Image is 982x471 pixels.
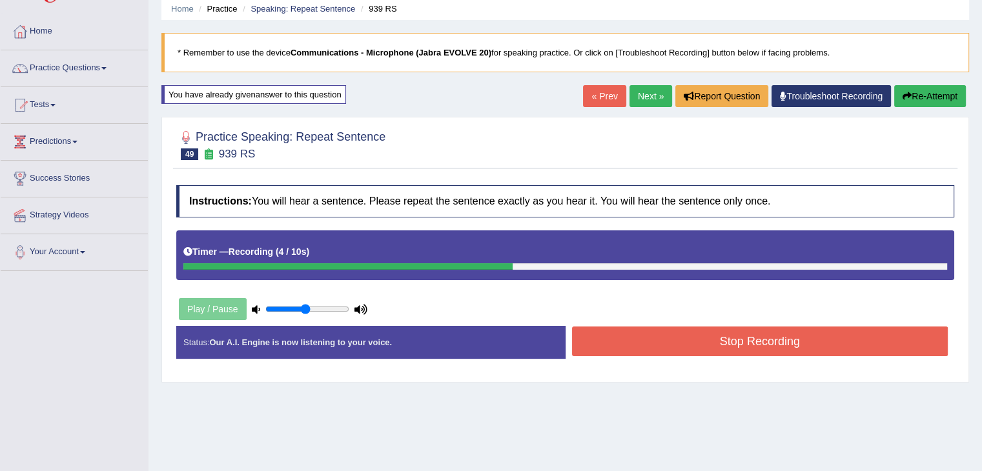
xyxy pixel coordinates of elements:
[1,197,148,230] a: Strategy Videos
[291,48,491,57] b: Communications - Microphone (Jabra EVOLVE 20)
[196,3,237,15] li: Practice
[176,185,954,217] h4: You will hear a sentence. Please repeat the sentence exactly as you hear it. You will hear the se...
[629,85,672,107] a: Next »
[251,4,355,14] a: Speaking: Repeat Sentence
[209,337,392,347] strong: Our A.I. Engine is now listening to your voice.
[176,326,566,359] div: Status:
[572,326,948,356] button: Stop Recording
[1,87,148,119] a: Tests
[1,234,148,266] a: Your Account
[583,85,626,107] a: « Prev
[181,148,198,160] span: 49
[229,246,273,257] b: Recording
[675,85,768,107] button: Report Question
[189,195,252,206] b: Instructions:
[183,247,309,257] h5: Timer —
[1,50,148,83] a: Practice Questions
[276,246,279,257] b: (
[279,246,307,257] b: 4 / 10s
[176,128,385,160] h2: Practice Speaking: Repeat Sentence
[161,33,969,72] blockquote: * Remember to use the device for speaking practice. Or click on [Troubleshoot Recording] button b...
[201,148,215,161] small: Exam occurring question
[306,246,309,257] b: )
[1,124,148,156] a: Predictions
[219,148,256,160] small: 939 RS
[894,85,966,107] button: Re-Attempt
[1,14,148,46] a: Home
[161,85,346,104] div: You have already given answer to this question
[772,85,891,107] a: Troubleshoot Recording
[358,3,397,15] li: 939 RS
[1,161,148,193] a: Success Stories
[171,4,194,14] a: Home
